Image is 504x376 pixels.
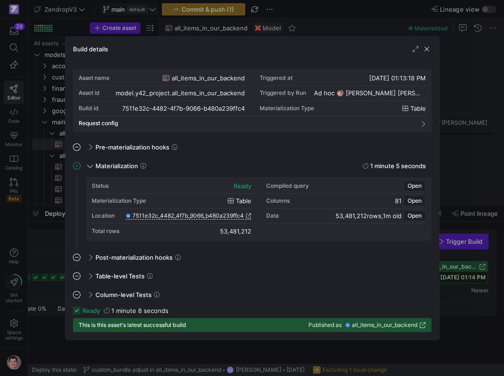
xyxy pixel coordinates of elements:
div: Compiled query [266,183,309,189]
y42-duration: 1 minute 8 seconds [111,307,168,314]
div: Data [266,213,279,219]
div: Asset name [79,75,110,81]
span: Ad hoc [314,89,335,97]
mat-expansion-panel-header: Request config [79,116,426,130]
span: Open [408,213,422,219]
span: Open [408,198,422,204]
span: [DATE] 01:13:18 PM [369,74,426,82]
mat-expansion-panel-header: Column-level Tests [73,287,431,302]
span: Materialization [95,162,138,170]
div: Status [92,183,109,189]
div: Build id [79,105,99,112]
span: 7511e32c_4482_4f7b_9066_b480a239ffc4 [132,213,244,219]
y42-duration: 1 minute 5 seconds [370,162,426,170]
div: Materialization Type [92,198,146,204]
button: Ad hochttps://storage.googleapis.com/y42-prod-data-exchange/images/G2kHvxVlt02YItTmblwfhPy4mK5SfU... [312,88,426,98]
div: 7511e32c-4482-4f7b-9066-b480a239ffc4 [122,105,245,112]
button: Open [403,180,426,192]
div: Total rows [92,228,119,234]
span: This is this asset's latest successful build [79,322,186,328]
span: 81 [395,197,402,205]
span: all_items_in_our_backend [352,322,417,328]
button: Open [403,195,426,206]
span: Materialization Type [260,105,314,112]
mat-panel-title: Request config [79,120,415,127]
mat-expansion-panel-header: Pre-materialization hooks [73,140,431,155]
span: 1m old [383,212,402,220]
span: 53,481,212 rows [336,212,381,220]
img: https://storage.googleapis.com/y42-prod-data-exchange/images/G2kHvxVlt02YItTmblwfhPy4mK5SfUxFU6Tr... [336,89,344,97]
span: table [410,105,426,112]
div: Location [92,213,115,219]
div: Columns [266,198,290,204]
span: table [236,197,251,205]
h3: Build details [73,45,108,53]
button: Open [403,210,426,221]
a: 7511e32c_4482_4f7b_9066_b480a239ffc4 [126,213,251,219]
span: Pre-materialization hooks [95,143,169,151]
div: 53,481,212 [220,227,251,235]
div: , [336,212,402,220]
span: ready [82,307,100,314]
span: [PERSON_NAME] [PERSON_NAME] [PERSON_NAME] [346,89,424,97]
mat-expansion-panel-header: Materialization1 minute 5 seconds [73,158,431,173]
span: Post-materialization hooks [95,254,173,261]
a: all_items_in_our_backend [345,322,426,328]
span: all_items_in_our_backend [172,74,245,82]
div: Triggered at [260,75,292,81]
div: model.y42_project.all_items_in_our_backend [116,89,245,97]
span: Table-level Tests [95,272,145,280]
span: Column-level Tests [95,291,152,298]
div: ready [234,182,251,190]
div: Triggered by Run [260,90,306,96]
span: Published as [308,322,342,328]
span: Open [408,183,422,189]
mat-expansion-panel-header: Table-level Tests [73,269,431,284]
div: Materialization1 minute 5 seconds [73,177,431,250]
div: Asset id [79,90,100,96]
mat-expansion-panel-header: Post-materialization hooks [73,250,431,265]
